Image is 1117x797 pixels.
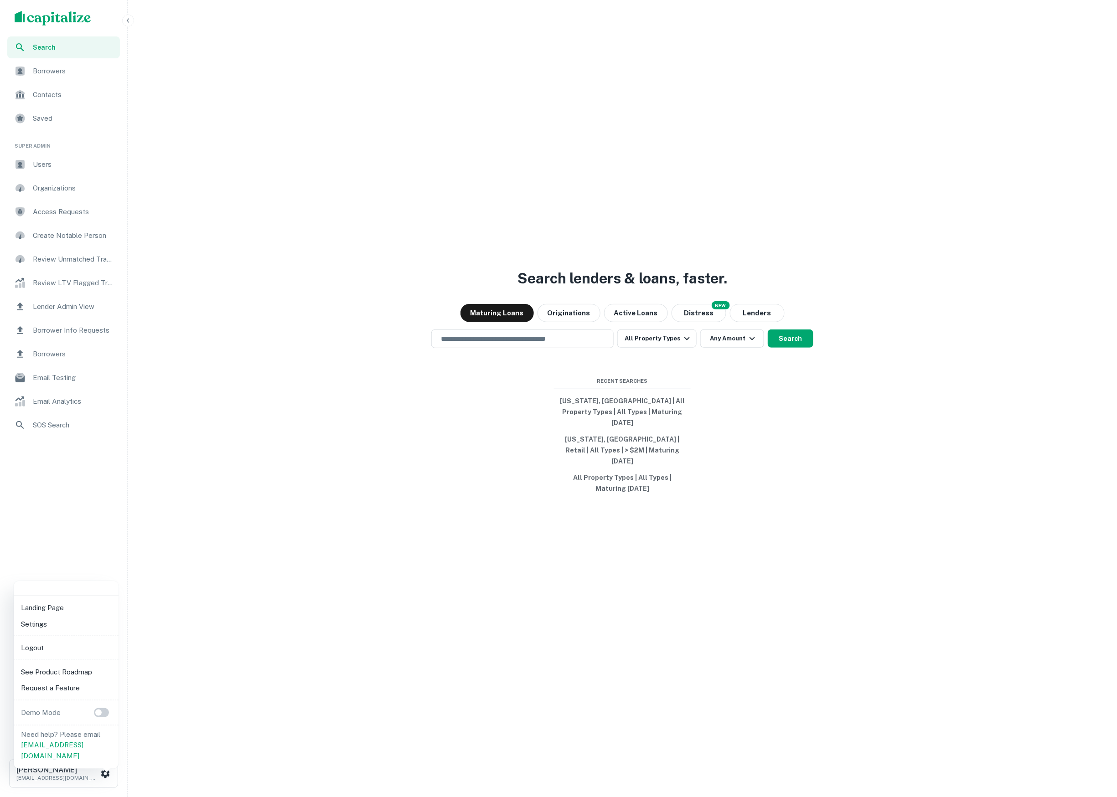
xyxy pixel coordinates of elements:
[17,680,115,696] li: Request a Feature
[21,741,83,760] a: [EMAIL_ADDRESS][DOMAIN_NAME]
[21,729,111,761] p: Need help? Please email
[17,707,64,718] p: Demo Mode
[1071,724,1117,768] iframe: Chat Widget
[17,664,115,680] li: See Product Roadmap
[17,600,115,616] li: Landing Page
[17,616,115,632] li: Settings
[17,640,115,656] li: Logout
